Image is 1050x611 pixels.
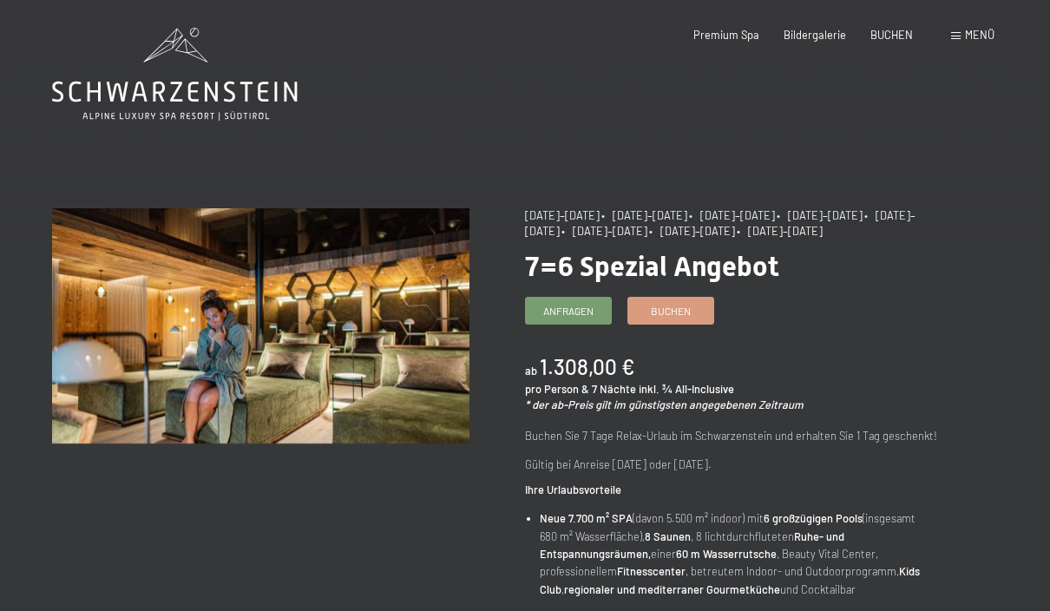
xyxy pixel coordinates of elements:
[564,582,780,596] strong: regionaler und mediterraner Gourmetküche
[689,208,775,222] span: • [DATE]–[DATE]
[649,224,735,238] span: • [DATE]–[DATE]
[525,364,537,378] span: ab
[764,511,863,525] strong: 6 großzügigen Pools
[540,354,634,379] b: 1.308,00 €
[737,224,823,238] span: • [DATE]–[DATE]
[525,208,600,222] span: [DATE]–[DATE]
[628,298,713,324] a: Buchen
[592,382,636,396] span: 7 Nächte
[693,28,759,42] a: Premium Spa
[525,250,779,283] span: 7=6 Spezial Angebot
[870,28,913,42] a: BUCHEN
[52,208,469,443] img: 7=6 Spezial Angebot
[617,564,686,578] strong: Fitnesscenter
[784,28,846,42] a: Bildergalerie
[540,511,633,525] strong: Neue 7.700 m² SPA
[540,564,920,595] strong: Kids Club
[561,224,647,238] span: • [DATE]–[DATE]
[525,397,804,411] em: * der ab-Preis gilt im günstigsten angegebenen Zeitraum
[651,304,691,319] span: Buchen
[777,208,863,222] span: • [DATE]–[DATE]
[543,304,594,319] span: Anfragen
[525,483,621,496] strong: Ihre Urlaubsvorteile
[525,382,589,396] span: pro Person &
[965,28,994,42] span: Menü
[525,456,942,473] p: Gültig bei Anreise [DATE] oder [DATE].
[526,298,611,324] a: Anfragen
[540,509,942,598] li: (davon 5.500 m² indoor) mit (insgesamt 680 m² Wasserfläche), , 8 lichtdurchfluteten einer , Beaut...
[525,208,915,238] span: • [DATE]–[DATE]
[639,382,734,396] span: inkl. ¾ All-Inclusive
[676,547,777,561] strong: 60 m Wasserrutsche
[540,529,844,561] strong: Ruhe- und Entspannungsräumen,
[525,427,942,444] p: Buchen Sie 7 Tage Relax-Urlaub im Schwarzenstein und erhalten Sie 1 Tag geschenkt!
[645,529,691,543] strong: 8 Saunen
[601,208,687,222] span: • [DATE]–[DATE]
